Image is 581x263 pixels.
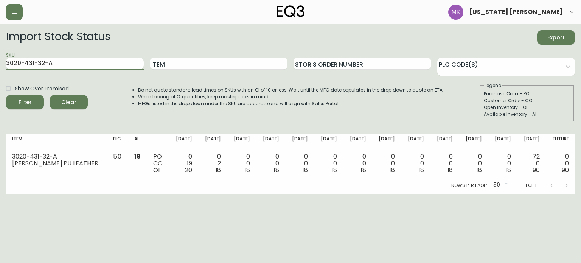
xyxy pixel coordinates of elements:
span: 20 [185,166,192,174]
span: OI [153,166,160,174]
div: 0 0 [320,153,337,174]
span: 18 [216,166,221,174]
th: [DATE] [372,134,401,150]
button: Filter [6,95,44,109]
span: 90 [533,166,540,174]
div: 50 [490,179,509,191]
h2: Import Stock Status [6,30,110,45]
div: 0 0 [494,153,511,174]
div: [PERSON_NAME] PU LEATHER [12,160,101,167]
img: ea5e0531d3ed94391639a5d1768dbd68 [448,5,463,20]
span: Export [543,33,569,42]
span: 18 [505,166,511,174]
th: [DATE] [343,134,372,150]
div: 0 0 [552,153,569,174]
th: AI [128,134,147,150]
div: Purchase Order - PO [484,90,570,97]
th: [DATE] [227,134,256,150]
span: Clear [56,98,82,107]
button: Export [537,30,575,45]
th: [DATE] [517,134,546,150]
span: 90 [562,166,569,174]
div: 0 0 [436,153,453,174]
div: 3020-431-32-A [12,153,101,160]
th: [DATE] [285,134,314,150]
span: 18 [244,166,250,174]
span: 18 [302,166,308,174]
td: 5.0 [107,150,128,177]
th: [DATE] [459,134,488,150]
div: 0 0 [291,153,308,174]
div: 0 0 [349,153,366,174]
div: 0 0 [378,153,395,174]
legend: Legend [484,82,502,89]
div: 0 0 [465,153,482,174]
th: [DATE] [488,134,517,150]
div: 72 0 [523,153,540,174]
th: [DATE] [256,134,285,150]
th: Future [546,134,575,150]
th: [DATE] [430,134,459,150]
th: Item [6,134,107,150]
span: 18 [273,166,279,174]
div: PO CO [153,153,163,174]
div: 0 0 [262,153,279,174]
div: Available Inventory - AI [484,111,570,118]
div: 0 0 [407,153,424,174]
th: [DATE] [314,134,343,150]
div: 0 0 [233,153,250,174]
li: MFGs listed in the drop down under the SKU are accurate and will align with Sales Portal. [138,100,444,107]
button: Clear [50,95,88,109]
span: 18 [418,166,424,174]
th: [DATE] [169,134,198,150]
li: Do not quote standard lead times on SKUs with an OI of 10 or less. Wait until the MFG date popula... [138,87,444,93]
div: Open Inventory - OI [484,104,570,111]
span: 18 [360,166,366,174]
span: 18 [389,166,395,174]
span: [US_STATE] [PERSON_NAME] [469,9,563,15]
span: 18 [134,152,141,161]
div: 0 2 [204,153,221,174]
span: 18 [447,166,453,174]
span: 18 [331,166,337,174]
th: [DATE] [198,134,227,150]
p: Rows per page: [451,182,487,189]
th: [DATE] [401,134,430,150]
img: logo [277,5,304,17]
li: When looking at OI quantities, keep masterpacks in mind. [138,93,444,100]
span: Show Over Promised [15,85,69,93]
th: PLC [107,134,128,150]
div: 0 19 [175,153,192,174]
span: 18 [476,166,482,174]
div: Customer Order - CO [484,97,570,104]
p: 1-1 of 1 [521,182,536,189]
